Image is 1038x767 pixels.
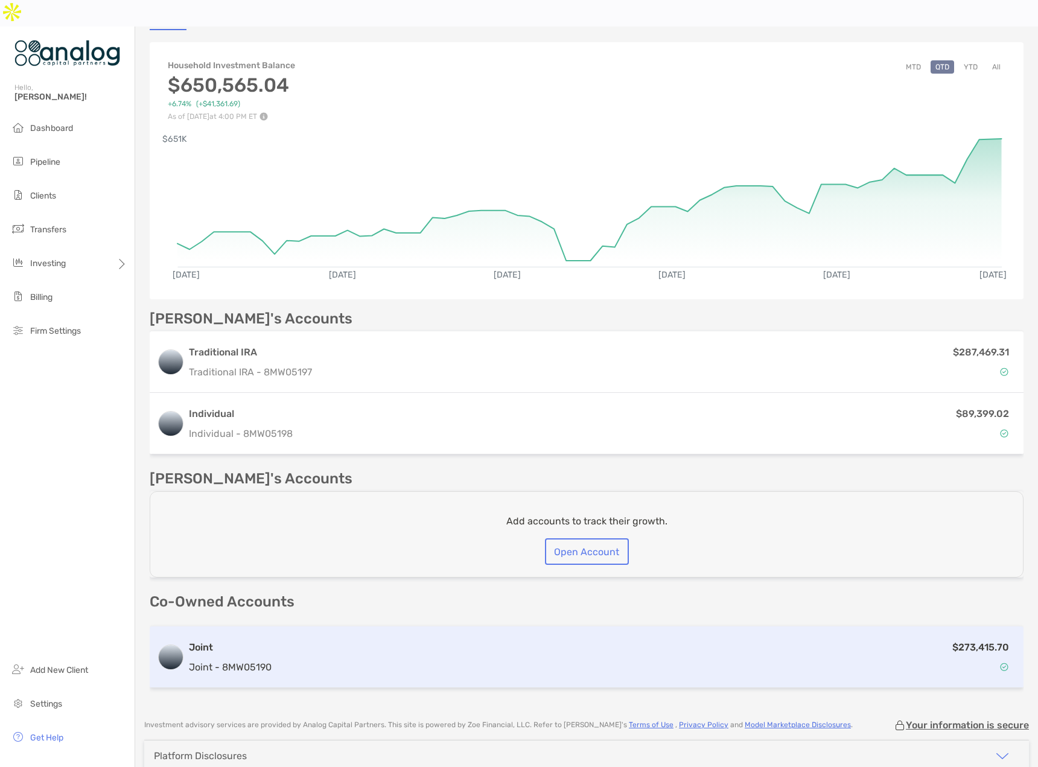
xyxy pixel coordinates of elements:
[959,60,982,74] button: YTD
[11,662,25,676] img: add_new_client icon
[154,750,247,762] div: Platform Disclosures
[11,154,25,168] img: pipeline icon
[745,721,851,729] a: Model Marketplace Disclosures
[901,60,926,74] button: MTD
[173,270,200,280] text: [DATE]
[11,696,25,710] img: settings icon
[159,412,183,436] img: logo account
[11,120,25,135] img: dashboard icon
[189,660,272,675] p: Joint - 8MW05190
[931,60,954,74] button: QTD
[30,292,53,302] span: Billing
[11,323,25,337] img: firm-settings icon
[11,730,25,744] img: get-help icon
[953,345,1009,360] p: $287,469.31
[30,665,88,675] span: Add New Client
[159,350,183,374] img: logo account
[30,733,63,743] span: Get Help
[30,326,81,336] span: Firm Settings
[150,471,352,486] p: [PERSON_NAME]'s Accounts
[14,92,127,102] span: [PERSON_NAME]!
[1000,368,1008,376] img: Account Status icon
[987,60,1005,74] button: All
[11,188,25,202] img: clients icon
[189,345,312,360] h3: Traditional IRA
[11,289,25,304] img: billing icon
[168,100,191,109] span: +6.74%
[14,31,120,75] img: Zoe Logo
[906,719,1029,731] p: Your information is secure
[189,407,293,421] h3: Individual
[189,364,312,380] p: Traditional IRA - 8MW05197
[159,645,183,669] img: logo account
[30,191,56,201] span: Clients
[956,406,1009,421] p: $89,399.02
[30,258,66,269] span: Investing
[30,699,62,709] span: Settings
[679,721,728,729] a: Privacy Policy
[168,74,295,97] h3: $650,565.04
[329,270,356,280] text: [DATE]
[545,538,629,565] button: Open Account
[196,100,240,109] span: ( +$41,361.69 )
[30,123,73,133] span: Dashboard
[30,157,60,167] span: Pipeline
[824,270,852,280] text: [DATE]
[11,255,25,270] img: investing icon
[1000,663,1008,671] img: Account Status icon
[11,221,25,236] img: transfers icon
[995,749,1010,763] img: icon arrow
[189,426,293,441] p: Individual - 8MW05198
[629,721,673,729] a: Terms of Use
[259,112,268,121] img: Performance Info
[1000,429,1008,438] img: Account Status icon
[494,270,521,280] text: [DATE]
[189,640,272,655] h3: Joint
[659,270,686,280] text: [DATE]
[168,112,295,121] p: As of [DATE] at 4:00 PM ET
[162,134,187,144] text: $651K
[150,594,1024,609] p: Co-Owned Accounts
[150,311,352,326] p: [PERSON_NAME]'s Accounts
[144,721,853,730] p: Investment advisory services are provided by Analog Capital Partners . This site is powered by Zo...
[981,270,1008,280] text: [DATE]
[168,60,295,71] h4: Household Investment Balance
[30,224,66,235] span: Transfers
[952,640,1009,655] p: $273,415.70
[506,514,667,529] p: Add accounts to track their growth.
